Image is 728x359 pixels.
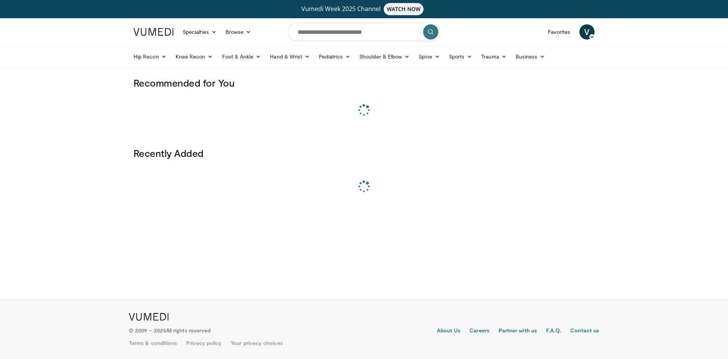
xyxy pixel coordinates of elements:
a: Pediatrics [314,49,355,64]
a: Foot & Ankle [218,49,266,64]
a: Vumedi Week 2025 ChannelWATCH NOW [135,3,593,15]
a: Specialties [178,24,221,40]
span: WATCH NOW [384,3,424,15]
a: Your privacy choices [231,339,282,347]
a: Spine [414,49,444,64]
a: Sports [444,49,477,64]
a: About Us [437,327,461,336]
img: VuMedi Logo [129,313,169,321]
a: Favorites [543,24,575,40]
a: Shoulder & Elbow [355,49,414,64]
h3: Recently Added [133,147,595,159]
a: V [579,24,595,40]
a: Knee Recon [171,49,218,64]
span: All rights reserved [166,327,210,334]
a: Contact us [570,327,599,336]
a: Hand & Wrist [265,49,314,64]
a: F.A.Q. [546,327,561,336]
a: Partner with us [499,327,537,336]
a: Privacy policy [186,339,221,347]
h3: Recommended for You [133,77,595,89]
a: Browse [221,24,256,40]
a: Hip Recon [129,49,171,64]
a: Business [511,49,550,64]
img: VuMedi Logo [133,28,174,36]
p: © 2009 – 2025 [129,327,210,334]
a: Terms & conditions [129,339,177,347]
a: Trauma [477,49,511,64]
input: Search topics, interventions [288,23,440,41]
a: Careers [469,327,490,336]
